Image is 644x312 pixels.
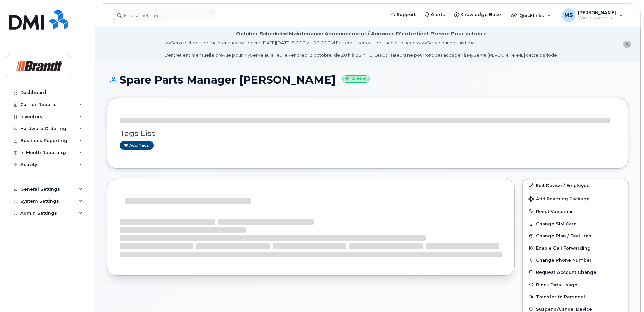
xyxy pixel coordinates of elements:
[120,129,616,138] h3: Tags List
[523,230,628,242] button: Change Plan / Features
[523,254,628,266] button: Change Phone Number
[523,179,628,191] a: Edit Device / Employee
[165,40,558,58] div: MyServe scheduled maintenance will occur [DATE][DATE] 8:00 PM - 10:00 PM Eastern. Users will be u...
[523,279,628,291] button: Block Data Usage
[536,245,591,251] span: Enable Call Forwarding
[523,205,628,217] button: Reset Voicemail
[528,196,590,203] span: Add Roaming Package
[523,242,628,254] button: Enable Call Forwarding
[623,41,631,48] button: close notification
[236,30,487,37] div: October Scheduled Maintenance Announcement / Annonce D'entretient Prévue Pour octobre
[342,75,370,83] small: Active
[536,306,592,311] span: Suspend/Cancel Device
[523,191,628,205] button: Add Roaming Package
[107,74,628,86] h1: Spare Parts Manager [PERSON_NAME]
[536,233,591,238] span: Change Plan / Features
[523,266,628,278] button: Request Account Change
[120,141,154,150] a: Add tags
[523,291,628,303] button: Transfer to Personal
[523,217,628,230] button: Change SIM Card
